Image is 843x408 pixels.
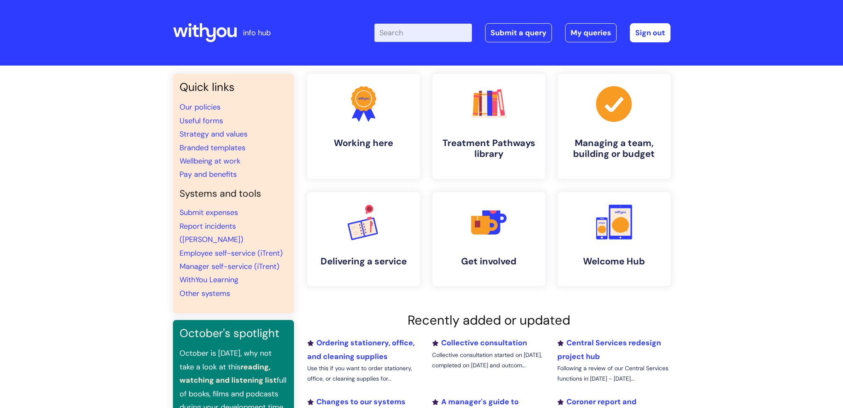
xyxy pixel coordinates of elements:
h4: Treatment Pathways library [439,138,539,160]
h3: October's spotlight [180,327,287,340]
a: Working here [307,74,420,179]
a: Pay and benefits [180,169,237,179]
a: Report incidents ([PERSON_NAME]) [180,221,243,244]
h3: Quick links [180,81,287,94]
h4: Systems and tools [180,188,287,200]
a: Useful forms [180,116,223,126]
h4: Delivering a service [314,256,413,267]
a: Collective consultation [432,338,527,348]
a: Sign out [630,23,671,42]
a: Welcome Hub [558,192,671,286]
a: Get involved [432,192,545,286]
a: Ordering stationery, office, and cleaning supplies [307,338,415,361]
h4: Get involved [439,256,539,267]
a: Central Services redesign project hub [557,338,661,361]
a: Managing a team, building or budget [558,74,671,179]
a: WithYou Learning [180,275,238,285]
a: Changes to our systems [307,397,406,407]
a: Employee self-service (iTrent) [180,248,283,258]
a: My queries [565,23,617,42]
h2: Recently added or updated [307,313,671,328]
h4: Welcome Hub [564,256,664,267]
a: Branded templates [180,143,245,153]
h4: Managing a team, building or budget [564,138,664,160]
a: Our policies [180,102,221,112]
p: Following a review of our Central Services functions in [DATE] - [DATE]... [557,363,670,384]
input: Search [374,24,472,42]
a: Manager self-service (iTrent) [180,261,279,271]
h4: Working here [314,138,413,149]
div: | - [374,23,671,42]
a: Submit a query [485,23,552,42]
p: info hub [243,26,271,39]
a: Delivering a service [307,192,420,286]
a: Strategy and values [180,129,248,139]
a: Submit expenses [180,208,238,217]
a: Wellbeing at work [180,156,241,166]
a: Other systems [180,288,230,298]
a: Treatment Pathways library [432,74,545,179]
p: Collective consultation started on [DATE], completed on [DATE] and outcom... [432,350,545,371]
p: Use this if you want to order stationery, office, or cleaning supplies for... [307,363,420,384]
